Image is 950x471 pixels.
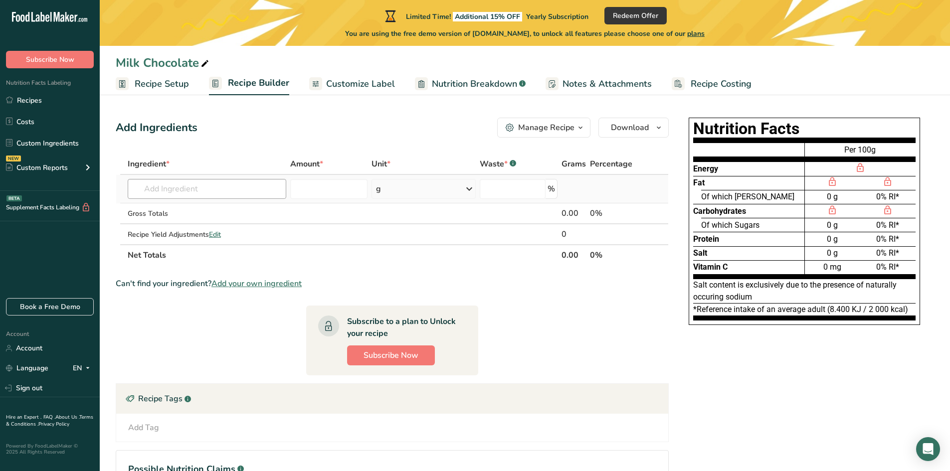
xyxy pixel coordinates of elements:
[372,158,390,170] span: Unit
[916,437,940,461] div: Open Intercom Messenger
[26,54,74,65] span: Subscribe Now
[6,51,94,68] button: Subscribe Now
[38,421,69,428] a: Privacy Policy
[693,279,916,304] div: Salt content is exclusively due to the presence of naturally occuring sodium
[701,220,760,230] span: Of which Sugars
[116,73,189,95] a: Recipe Setup
[6,156,21,161] div: NEW
[383,10,588,22] div: Limited Time!
[116,278,669,290] div: Can't find your ingredient?
[693,122,916,136] h1: Nutrition Facts
[805,218,860,232] div: 0 g
[805,190,860,204] div: 0 g
[876,234,899,244] span: 0% RI*
[364,349,418,361] span: Subscribe Now
[126,244,560,265] th: Net Totals
[6,298,94,315] a: Book a Free Demo
[693,248,707,258] span: Salt
[562,207,586,219] div: 0.00
[560,244,588,265] th: 0.00
[563,77,652,91] span: Notes & Attachments
[876,220,899,230] span: 0% RI*
[701,192,794,201] span: Of which [PERSON_NAME]
[687,29,705,38] span: plans
[590,207,641,219] div: 0%
[693,234,719,244] span: Protein
[613,10,658,21] span: Redeem Offer
[693,206,746,216] span: Carbohydrates
[209,230,221,239] span: Edit
[588,244,643,265] th: 0%
[693,262,728,272] span: Vitamin C
[55,414,79,421] a: About Us .
[326,77,395,91] span: Customize Label
[6,359,48,377] a: Language
[562,228,586,240] div: 0
[480,158,516,170] div: Waste
[805,246,860,260] div: 0 g
[116,120,197,136] div: Add Ingredients
[228,76,289,90] span: Recipe Builder
[693,178,705,187] span: Fat
[805,260,860,274] div: 0 mg
[345,28,705,39] span: You are using the free demo version of [DOMAIN_NAME], to unlock all features please choose one of...
[562,158,586,170] span: Grams
[290,158,323,170] span: Amount
[6,443,94,455] div: Powered By FoodLabelMaker © 2025 All Rights Reserved
[693,164,718,173] span: Energy
[598,118,669,138] button: Download
[43,414,55,421] a: FAQ .
[672,73,752,95] a: Recipe Costing
[347,345,435,365] button: Subscribe Now
[497,118,590,138] button: Manage Recipe
[6,162,68,173] div: Custom Reports
[876,192,899,201] span: 0% RI*
[691,77,752,91] span: Recipe Costing
[128,179,286,199] input: Add Ingredient
[805,143,916,161] div: Per 100g
[415,73,526,95] a: Nutrition Breakdown
[432,77,517,91] span: Nutrition Breakdown
[128,422,159,434] div: Add Tag
[546,73,652,95] a: Notes & Attachments
[309,73,395,95] a: Customize Label
[73,362,94,374] div: EN
[805,232,860,246] div: 0 g
[209,72,289,96] a: Recipe Builder
[604,7,667,24] button: Redeem Offer
[876,262,899,272] span: 0% RI*
[6,414,93,428] a: Terms & Conditions .
[876,248,899,258] span: 0% RI*
[128,158,170,170] span: Ingredient
[347,315,458,339] div: Subscribe to a plan to Unlock your recipe
[526,12,588,21] span: Yearly Subscription
[128,229,286,240] div: Recipe Yield Adjustments
[135,77,189,91] span: Recipe Setup
[116,384,668,414] div: Recipe Tags
[693,304,916,320] div: *Reference intake of an average adult (8.400 KJ / 2 000 kcal)
[6,195,22,201] div: BETA
[116,54,211,72] div: Milk Chocolate
[453,12,522,21] span: Additional 15% OFF
[376,183,381,195] div: g
[211,278,302,290] span: Add your own ingredient
[611,122,649,134] span: Download
[128,208,286,219] div: Gross Totals
[518,122,574,134] div: Manage Recipe
[590,158,632,170] span: Percentage
[6,414,41,421] a: Hire an Expert .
